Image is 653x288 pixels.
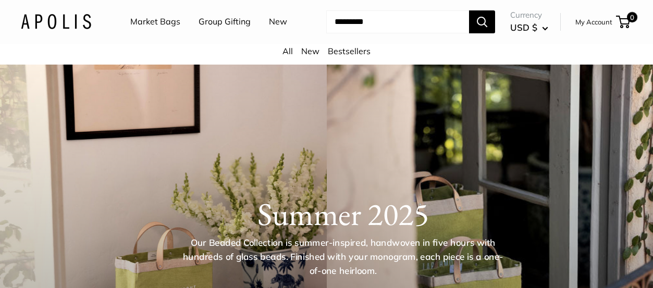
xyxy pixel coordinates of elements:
input: Search... [326,10,469,33]
button: Search [469,10,495,33]
img: Apolis [21,14,91,29]
a: Market Bags [130,14,180,30]
a: New [301,46,319,56]
span: Currency [510,8,548,22]
a: 0 [617,16,630,28]
span: 0 [627,12,637,22]
button: USD $ [510,19,548,36]
p: Our Beaded Collection is summer-inspired, handwoven in five hours with hundreds of glass beads. F... [182,236,504,278]
a: All [282,46,293,56]
a: My Account [575,16,612,28]
a: Bestsellers [328,46,371,56]
a: Group Gifting [199,14,251,30]
span: USD $ [510,22,537,33]
h1: Summer 2025 [53,195,633,233]
a: New [269,14,287,30]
